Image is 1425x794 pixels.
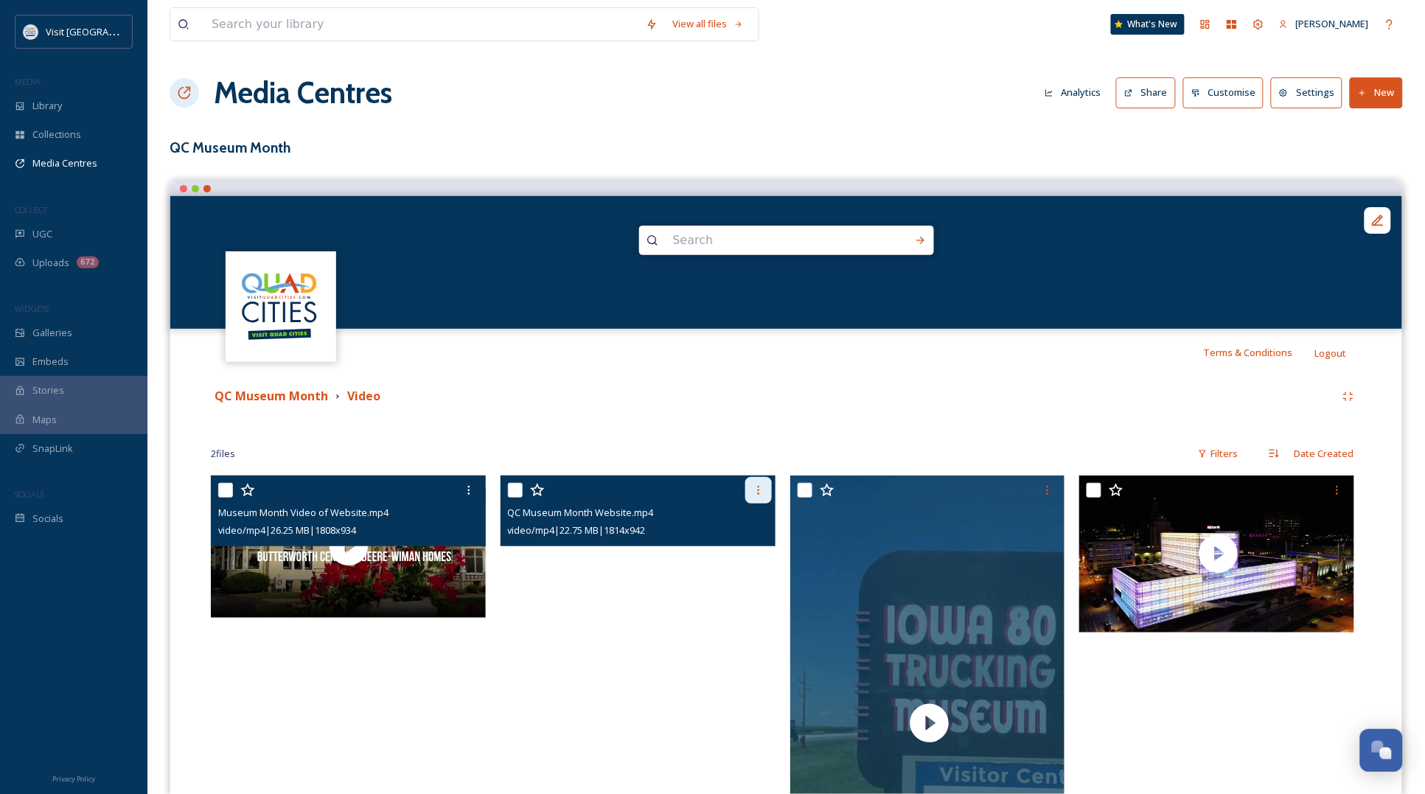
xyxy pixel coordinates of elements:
[32,326,72,340] span: Galleries
[1272,10,1376,38] a: [PERSON_NAME]
[1183,77,1264,108] button: Customise
[32,227,52,241] span: UGC
[32,99,62,113] span: Library
[32,383,64,397] span: Stories
[15,76,41,87] span: MEDIA
[32,156,97,170] span: Media Centres
[1116,77,1176,108] button: Share
[32,442,73,456] span: SnapLink
[1296,17,1369,30] span: [PERSON_NAME]
[1271,77,1342,108] button: Settings
[1037,78,1116,107] a: Analytics
[77,257,99,268] div: 672
[508,506,654,519] span: QC Museum Month Website.mp4
[347,388,380,404] strong: Video
[1204,346,1293,359] span: Terms & Conditions
[1315,346,1347,360] span: Logout
[15,303,49,314] span: WIDGETS
[24,24,38,39] img: QCCVB_VISIT_vert_logo_4c_tagline_122019.svg
[32,256,69,270] span: Uploads
[228,253,335,360] img: QCCVB_VISIT_vert_logo_4c_tagline_122019.svg
[1191,439,1246,468] div: Filters
[52,774,95,784] span: Privacy Policy
[204,8,638,41] input: Search your library
[501,476,779,620] video: QC Museum Month Website.mp4
[665,10,751,38] a: View all files
[15,489,44,500] span: SOCIALS
[1204,344,1315,361] a: Terms & Conditions
[1271,77,1350,108] a: Settings
[1079,476,1358,633] img: thumbnail
[46,24,160,38] span: Visit [GEOGRAPHIC_DATA]
[1111,14,1185,35] a: What's New
[1037,78,1109,107] button: Analytics
[666,224,868,257] input: Search
[211,447,235,461] span: 2 file s
[1287,439,1362,468] div: Date Created
[215,388,328,404] strong: QC Museum Month
[15,204,46,215] span: COLLECT
[1183,77,1272,108] a: Customise
[214,71,392,115] a: Media Centres
[32,128,81,142] span: Collections
[1350,77,1403,108] button: New
[1360,729,1403,772] button: Open Chat
[32,355,69,369] span: Embeds
[508,523,646,537] span: video/mp4 | 22.75 MB | 1814 x 942
[170,137,1403,159] h3: QC Museum Month
[32,413,57,427] span: Maps
[32,512,63,526] span: Socials
[218,506,389,519] span: Museum Month Video of Website.mp4
[218,523,356,537] span: video/mp4 | 26.25 MB | 1808 x 934
[52,769,95,787] a: Privacy Policy
[211,476,486,618] img: thumbnail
